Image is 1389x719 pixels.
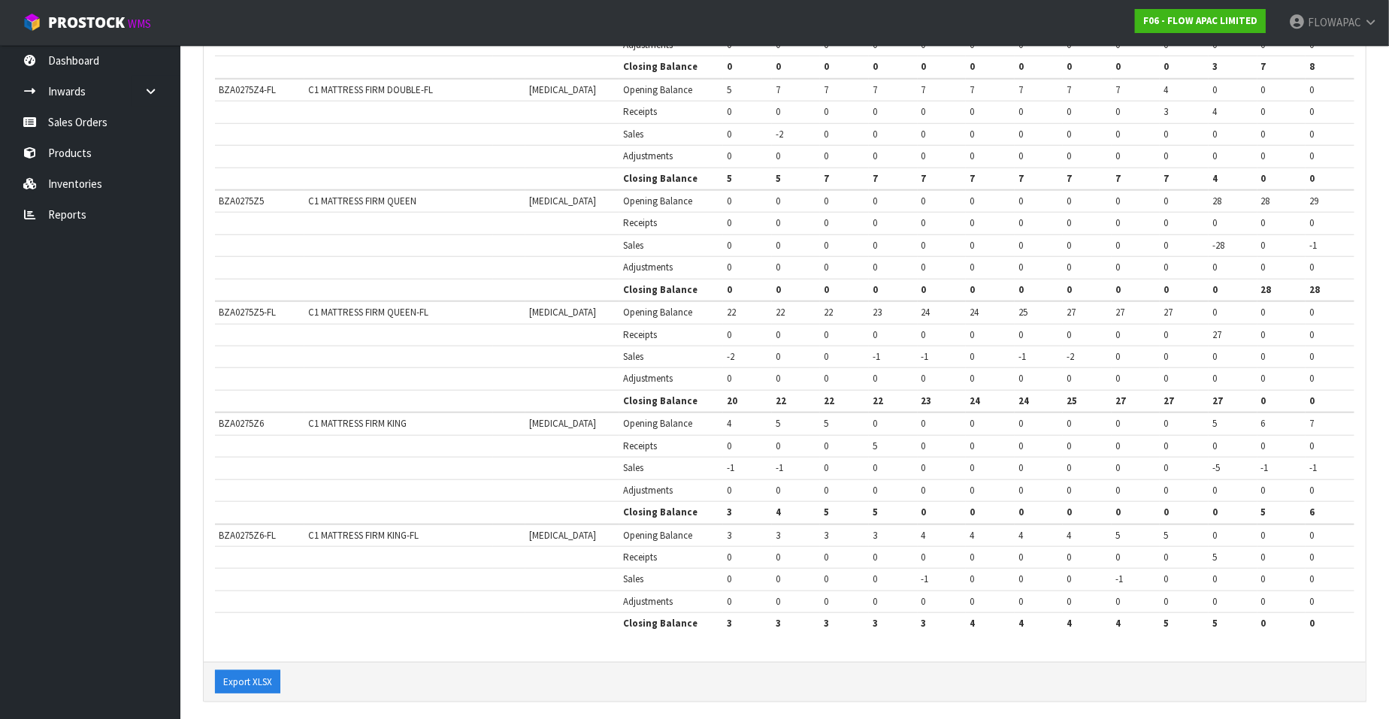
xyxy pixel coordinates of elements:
[1309,195,1318,207] span: 29
[921,350,929,363] span: -1
[1164,328,1168,341] span: 0
[776,484,780,497] span: 0
[970,38,974,51] span: 0
[1067,461,1071,474] span: 0
[1309,216,1314,229] span: 0
[1309,350,1314,363] span: 0
[970,372,974,385] span: 0
[1018,38,1023,51] span: 0
[921,394,932,407] span: 23
[776,394,786,407] span: 22
[619,146,723,168] td: Adjustments
[1067,372,1071,385] span: 0
[776,38,780,51] span: 0
[824,283,829,296] span: 0
[1309,261,1314,273] span: 0
[776,306,785,319] span: 22
[1309,328,1314,341] span: 0
[921,306,931,319] span: 24
[921,239,926,252] span: 0
[824,128,828,140] span: 0
[1018,394,1029,407] span: 24
[776,417,780,430] span: 5
[1067,306,1076,319] span: 27
[1018,60,1024,73] span: 0
[619,458,723,479] td: Sales
[873,150,877,162] span: 0
[776,216,780,229] span: 0
[304,301,493,324] td: C1 MATTRESS FIRM QUEEN-FL
[619,123,723,145] td: Sales
[824,261,828,273] span: 0
[525,190,619,213] td: [MEDICAL_DATA]
[619,368,723,390] td: Adjustments
[304,190,493,213] td: C1 MATTRESS FIRM QUEEN
[619,346,723,368] td: Sales
[1018,239,1023,252] span: 0
[1309,417,1314,430] span: 7
[215,79,304,101] td: BZA0275Z4-FL
[776,440,780,452] span: 0
[727,83,731,96] span: 5
[1164,150,1168,162] span: 0
[525,412,619,435] td: [MEDICAL_DATA]
[727,328,731,341] span: 0
[1115,417,1120,430] span: 0
[1018,328,1023,341] span: 0
[1212,328,1221,341] span: 27
[824,83,828,96] span: 7
[727,350,734,363] span: -2
[873,372,877,385] span: 0
[921,38,926,51] span: 0
[1018,128,1023,140] span: 0
[215,412,304,435] td: BZA0275Z6
[1261,328,1266,341] span: 0
[1212,440,1217,452] span: 0
[1164,83,1168,96] span: 4
[727,172,732,185] span: 5
[776,128,783,140] span: -2
[1164,195,1168,207] span: 0
[619,279,723,301] th: Closing Balance
[1212,283,1218,296] span: 0
[1261,261,1266,273] span: 0
[921,372,926,385] span: 0
[1018,440,1023,452] span: 0
[1212,128,1217,140] span: 0
[1067,216,1071,229] span: 0
[727,60,732,73] span: 0
[873,128,877,140] span: 0
[1115,216,1120,229] span: 0
[1164,417,1168,430] span: 0
[1067,150,1071,162] span: 0
[1261,417,1266,430] span: 6
[215,670,280,694] button: Export XLSX
[1067,60,1072,73] span: 0
[1115,38,1120,51] span: 0
[1143,14,1257,27] strong: F06 - FLOW APAC LIMITED
[1164,394,1174,407] span: 27
[1164,172,1169,185] span: 7
[1018,195,1023,207] span: 0
[873,60,878,73] span: 0
[921,261,926,273] span: 0
[776,150,780,162] span: 0
[1018,150,1023,162] span: 0
[1261,38,1266,51] span: 0
[776,283,781,296] span: 0
[1261,105,1266,118] span: 0
[1212,417,1217,430] span: 5
[619,257,723,279] td: Adjustments
[1067,38,1071,51] span: 0
[304,79,493,101] td: C1 MATTRESS FIRM DOUBLE-FL
[1115,172,1121,185] span: 7
[1309,172,1315,185] span: 0
[970,83,974,96] span: 7
[1309,105,1314,118] span: 0
[1261,461,1269,474] span: -1
[873,440,877,452] span: 5
[1164,306,1173,319] span: 27
[824,105,828,118] span: 0
[776,372,780,385] span: 0
[1115,150,1120,162] span: 0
